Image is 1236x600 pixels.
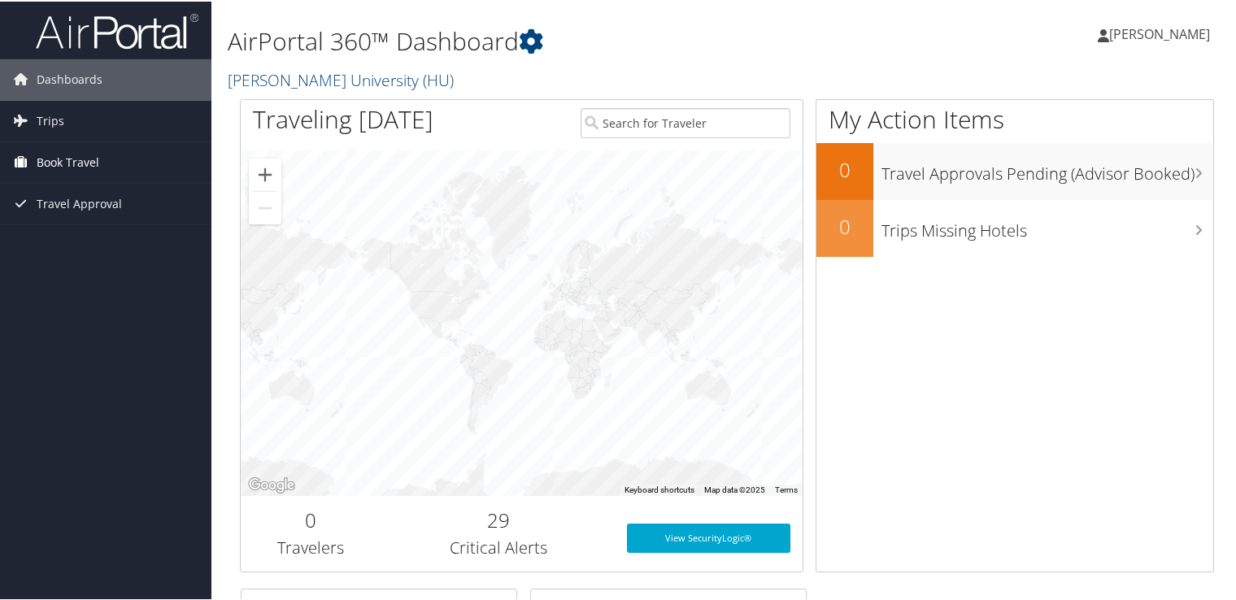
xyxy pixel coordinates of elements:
[253,505,369,533] h2: 0
[581,107,790,137] input: Search for Traveler
[253,101,433,135] h1: Traveling [DATE]
[627,522,790,551] a: View SecurityLogic®
[881,210,1213,241] h3: Trips Missing Hotels
[816,101,1213,135] h1: My Action Items
[1098,8,1226,57] a: [PERSON_NAME]
[775,484,798,493] a: Terms (opens in new tab)
[816,198,1213,255] a: 0Trips Missing Hotels
[245,473,298,494] img: Google
[249,157,281,189] button: Zoom in
[394,505,603,533] h2: 29
[36,11,198,49] img: airportal-logo.png
[816,141,1213,198] a: 0Travel Approvals Pending (Advisor Booked)
[249,190,281,223] button: Zoom out
[816,211,873,239] h2: 0
[37,182,122,223] span: Travel Approval
[253,535,369,558] h3: Travelers
[625,483,694,494] button: Keyboard shortcuts
[881,153,1213,184] h3: Travel Approvals Pending (Advisor Booked)
[245,473,298,494] a: Open this area in Google Maps (opens a new window)
[37,99,64,140] span: Trips
[1109,24,1210,41] span: [PERSON_NAME]
[37,141,99,181] span: Book Travel
[394,535,603,558] h3: Critical Alerts
[37,58,102,98] span: Dashboards
[704,484,765,493] span: Map data ©2025
[228,23,894,57] h1: AirPortal 360™ Dashboard
[816,154,873,182] h2: 0
[228,67,458,89] a: [PERSON_NAME] University (HU)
